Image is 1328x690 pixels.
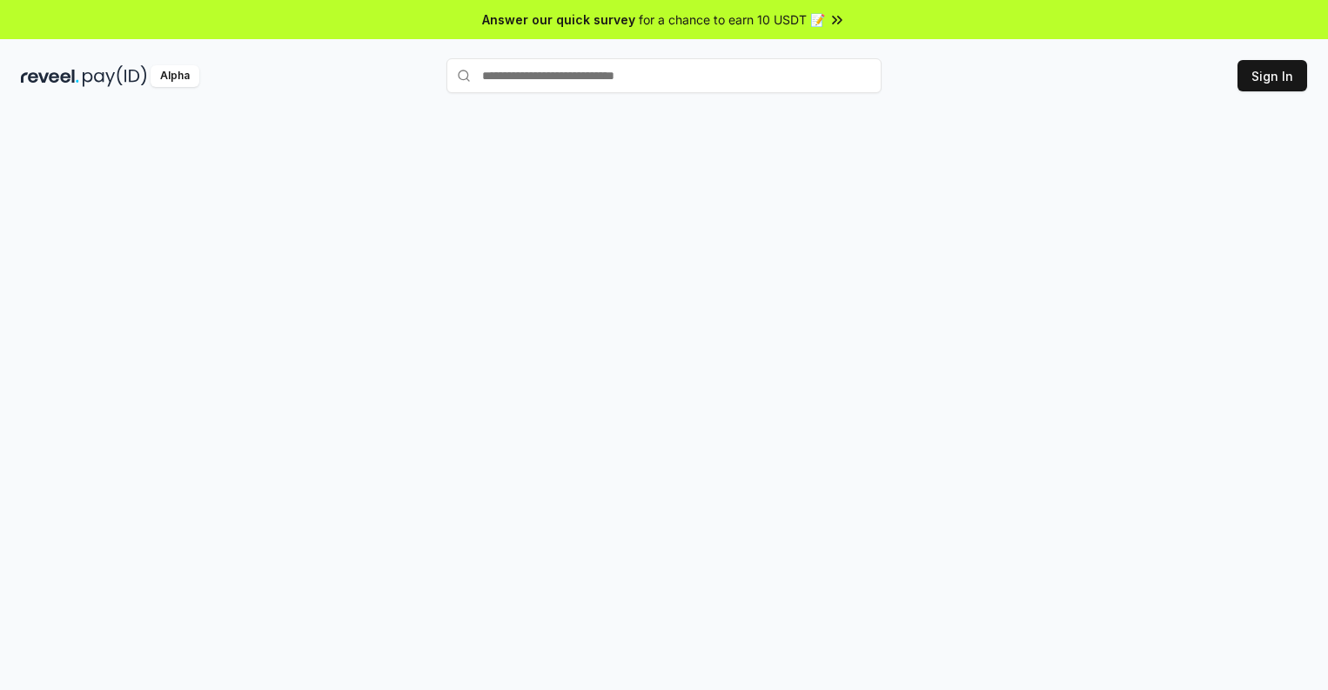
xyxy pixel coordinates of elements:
[482,10,635,29] span: Answer our quick survey
[639,10,825,29] span: for a chance to earn 10 USDT 📝
[1237,60,1307,91] button: Sign In
[21,65,79,87] img: reveel_dark
[151,65,199,87] div: Alpha
[83,65,147,87] img: pay_id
